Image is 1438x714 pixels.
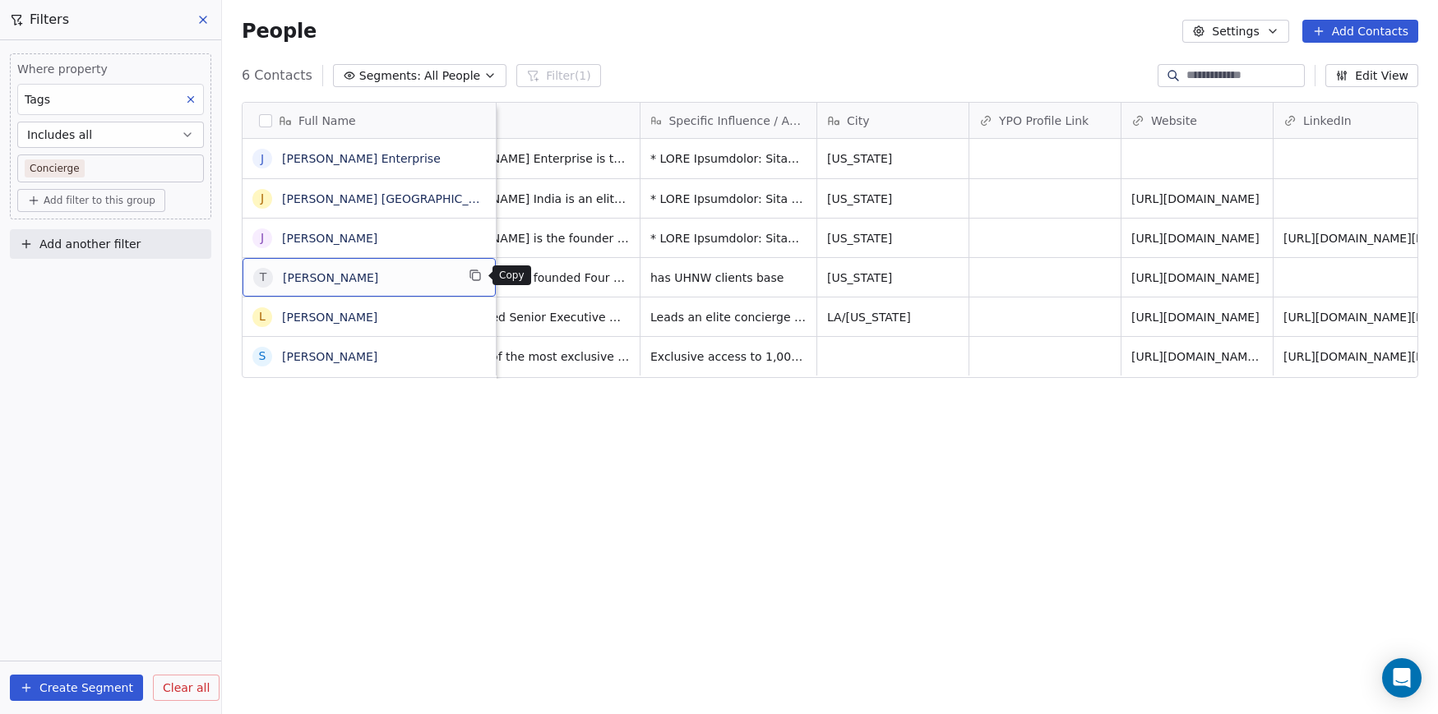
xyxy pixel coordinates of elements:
a: [PERSON_NAME] [283,271,378,284]
button: Filter(1) [516,64,601,87]
button: Edit View [1325,64,1418,87]
a: [PERSON_NAME] [GEOGRAPHIC_DATA] [282,192,502,205]
div: T [260,269,267,286]
a: [PERSON_NAME] [282,232,377,245]
span: has UHNW clients base [650,269,807,286]
div: J [261,150,264,168]
span: Segments: [359,67,421,85]
button: Add Contacts [1302,20,1418,43]
span: 6 Contacts [242,66,312,85]
div: Open Intercom Messenger [1382,658,1422,698]
span: YPO Profile Link [999,113,1089,129]
span: [US_STATE] [827,191,959,207]
span: People [242,19,317,44]
span: LinkedIn [1303,113,1352,129]
a: [PERSON_NAME] [282,311,377,324]
p: Copy [499,269,525,282]
span: [US_STATE] [827,230,959,246]
span: Runs one of the most exclusive concierge services globally. Clients pay £25K+ yearly. Used to han... [434,348,630,365]
span: * LORE Ipsumdolor: Sita co adipi-elitse doeius tem incididun utlabore etdolor “magnaa enimadmini,... [650,191,807,207]
span: [PERSON_NAME] is the founder of Luxury Attaché, a premier lifestyle concierge firm catering to an... [434,230,630,246]
div: Website [1121,103,1273,138]
span: Exclusive access to 1,000+ billionaires, royals, and elite investors [650,348,807,365]
div: S [259,348,266,365]
div: J [261,229,264,246]
a: [PERSON_NAME] Enterprise [282,152,441,165]
a: [URL][DOMAIN_NAME] [1131,271,1260,284]
div: City [817,103,969,138]
div: Specific Influence / Access [640,103,816,138]
span: [PERSON_NAME] India is an elite travel concierge to billionaires, heads of state, and UHNW execut... [434,191,630,207]
span: * LORE Ipsumdolor: Sitamet CONS: ad e “seddoeius tempo inc…utlaboreetdo mag aliquaenimad” mi VEN ... [650,150,807,167]
span: Website [1151,113,1197,129]
span: * LORE Ipsumdolor: Sitam “con adipi’e seddoei temporinc utlaboree,” dolorem aliqua enimadmi venia... [650,230,807,246]
span: Experienced Senior Executive with 20 years of luxury sales management experience in [US_STATE][GE... [434,309,630,325]
a: [URL][DOMAIN_NAME] [1131,311,1260,324]
a: [URL][DOMAIN_NAME] [1131,192,1260,205]
a: [PERSON_NAME] [282,350,377,363]
div: Full Name [243,103,496,138]
span: Specific Influence / Access [668,113,807,129]
div: J [261,190,264,207]
span: All People [424,67,480,85]
div: YPO Profile Link [969,103,1121,138]
span: Leads an elite concierge firm serving high-profile UHNW members with bespoke travel, lifestyle, a... [650,309,807,325]
div: BIO [424,103,640,138]
div: grid [243,139,497,692]
span: [PERSON_NAME] Enterprise is the visionary founder of CORE: Club, Manhattan’s ultra-exclusive priv... [434,150,630,167]
span: [US_STATE] [827,150,959,167]
div: L [259,308,266,325]
button: Settings [1182,20,1288,43]
span: LA/[US_STATE] [827,309,959,325]
a: [URL][DOMAIN_NAME] [1131,232,1260,245]
span: Full Name [298,113,356,129]
span: City [847,113,869,129]
span: [US_STATE] [827,269,959,286]
span: [PERSON_NAME] founded Four Hundred, an invite-only luxury lifestyle concierge serving UHNW member... [434,269,630,286]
